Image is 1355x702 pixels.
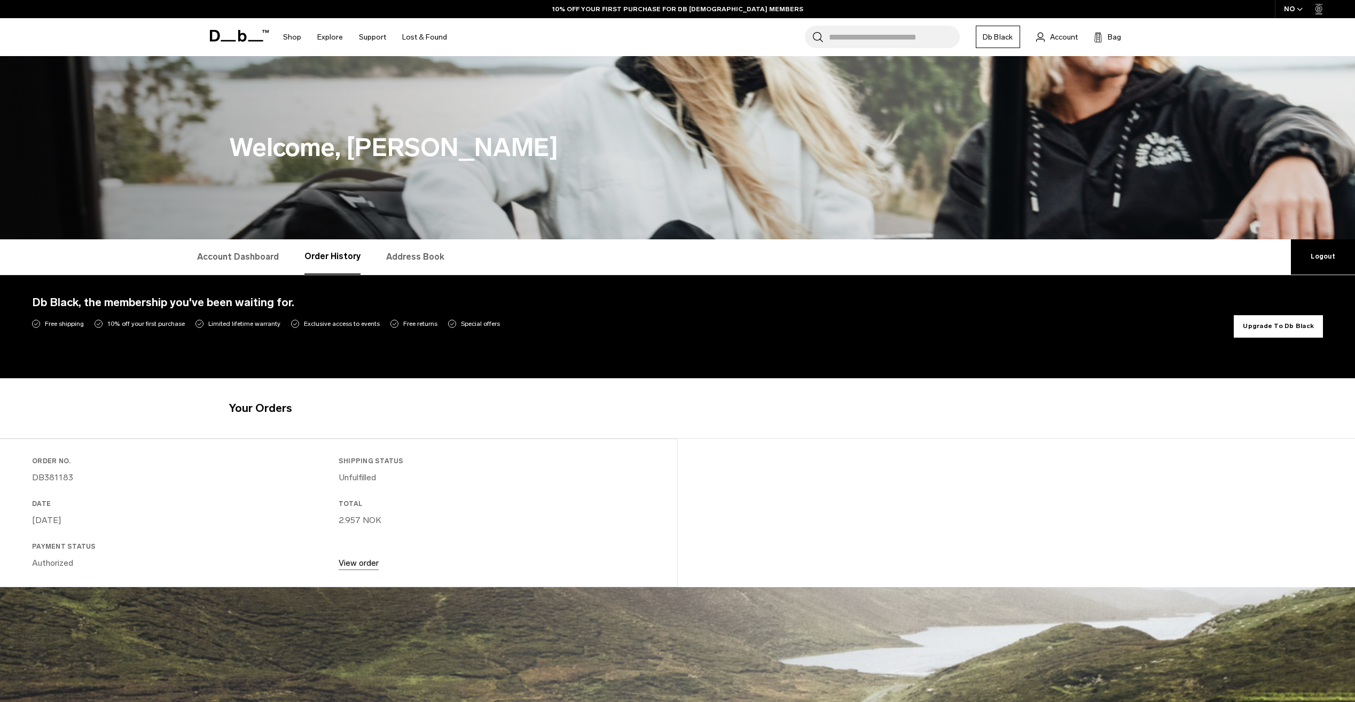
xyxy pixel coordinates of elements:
a: Shop [283,18,301,56]
span: Limited lifetime warranty [208,319,280,329]
span: Bag [1108,32,1121,43]
span: Exclusive access to events [304,319,380,329]
a: Support [359,18,386,56]
span: 10% off your first purchase [107,319,185,329]
a: View order [339,558,379,568]
span: Special offers [461,319,500,329]
a: DB381183 [32,472,73,482]
a: Account [1036,30,1078,43]
h4: Your Orders [229,400,1126,417]
a: Db Black [976,26,1020,48]
h4: Db Black, the membership you've been waiting for. [32,294,1234,311]
h3: Order No. [32,456,334,466]
a: Address Book [386,239,444,275]
button: Upgrade To Db Black [1234,315,1323,338]
span: Account [1050,32,1078,43]
h1: Welcome, [PERSON_NAME] [229,129,1126,167]
h3: Payment Status [32,542,334,551]
nav: Main Navigation [275,18,455,56]
button: Bag [1094,30,1121,43]
p: Authorized [32,557,334,570]
h3: Date [32,499,334,509]
p: [DATE] [32,514,334,527]
span: Free returns [403,319,437,329]
a: 10% OFF YOUR FIRST PURCHASE FOR DB [DEMOGRAPHIC_DATA] MEMBERS [552,4,803,14]
p: Unfulfilled [339,471,641,484]
h3: Shipping Status [339,456,641,466]
a: Logout [1291,239,1355,275]
a: Order History [304,239,361,275]
p: 2.957 NOK [339,514,641,527]
a: Account Dashboard [197,239,279,275]
a: Explore [317,18,343,56]
a: Lost & Found [402,18,447,56]
h3: Total [339,499,641,509]
span: Free shipping [45,319,84,329]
